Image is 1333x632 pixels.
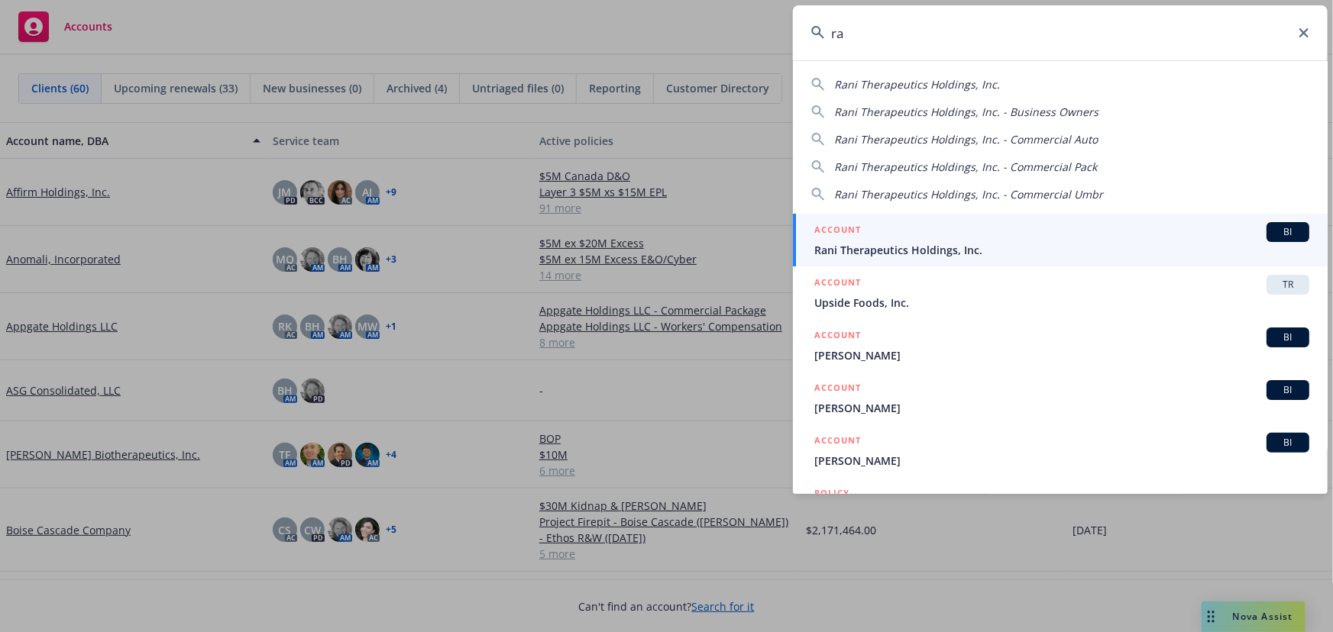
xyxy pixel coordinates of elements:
a: ACCOUNTBI[PERSON_NAME] [793,319,1328,372]
a: ACCOUNTBI[PERSON_NAME] [793,424,1328,477]
h5: ACCOUNT [814,222,861,240]
span: Rani Therapeutics Holdings, Inc. - Commercial Auto [834,132,1098,147]
a: POLICY [793,477,1328,543]
span: Rani Therapeutics Holdings, Inc. [814,242,1309,258]
span: BI [1273,383,1303,397]
span: [PERSON_NAME] [814,453,1309,469]
span: BI [1273,331,1303,344]
span: BI [1273,225,1303,239]
h5: ACCOUNT [814,433,861,451]
input: Search... [793,5,1328,60]
h5: ACCOUNT [814,275,861,293]
span: BI [1273,436,1303,450]
a: ACCOUNTBIRani Therapeutics Holdings, Inc. [793,214,1328,266]
h5: ACCOUNT [814,327,861,346]
span: Rani Therapeutics Holdings, Inc. - Commercial Umbr [834,187,1103,202]
a: ACCOUNTTRUpside Foods, Inc. [793,266,1328,319]
span: Rani Therapeutics Holdings, Inc. - Commercial Pack [834,160,1097,174]
h5: ACCOUNT [814,380,861,398]
h5: POLICY [814,485,849,501]
span: Rani Therapeutics Holdings, Inc. [834,77,1000,92]
a: ACCOUNTBI[PERSON_NAME] [793,372,1328,424]
span: [PERSON_NAME] [814,400,1309,416]
span: [PERSON_NAME] [814,347,1309,363]
span: Upside Foods, Inc. [814,295,1309,311]
span: TR [1273,278,1303,292]
span: Rani Therapeutics Holdings, Inc. - Business Owners [834,105,1098,119]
